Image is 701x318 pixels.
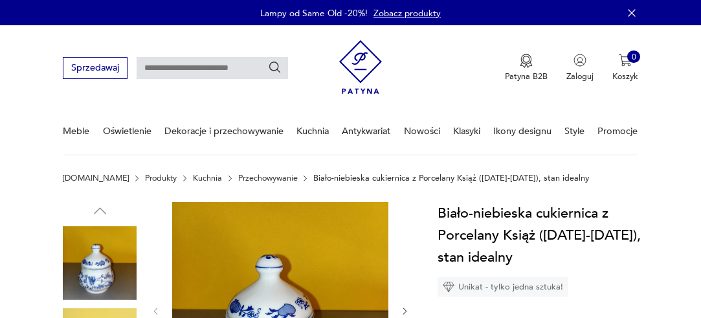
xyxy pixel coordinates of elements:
a: Antykwariat [342,109,390,153]
a: Sprzedawaj [63,65,127,73]
a: Klasyki [453,109,480,153]
img: Ikonka użytkownika [573,54,586,67]
img: Ikona diamentu [443,281,454,293]
a: [DOMAIN_NAME] [63,174,129,183]
p: Biało-niebieska cukiernica z Porcelany Książ ([DATE]-[DATE]), stan idealny [313,174,589,183]
h1: Biało-niebieska cukiernica z Porcelany Książ ([DATE]-[DATE]), stan idealny [438,202,667,269]
img: Ikona koszyka [619,54,632,67]
a: Zobacz produkty [373,7,441,19]
a: Kuchnia [193,174,222,183]
a: Meble [63,109,89,153]
a: Przechowywanie [238,174,298,183]
p: Lampy od Same Old -20%! [260,7,368,19]
button: Zaloguj [566,54,594,82]
a: Ikona medaluPatyna B2B [505,54,548,82]
a: Produkty [145,174,177,183]
div: Unikat - tylko jedna sztuka! [438,277,568,297]
a: Style [564,109,584,153]
button: Szukaj [268,61,282,75]
img: Zdjęcie produktu Biało-niebieska cukiernica z Porcelany Książ (1985-2004), stan idealny [63,226,137,300]
img: Patyna - sklep z meblami i dekoracjami vintage [339,36,383,98]
button: 0Koszyk [612,54,638,82]
p: Zaloguj [566,71,594,82]
p: Patyna B2B [505,71,548,82]
div: 0 [627,51,640,63]
img: Ikona medalu [520,54,533,68]
button: Sprzedawaj [63,57,127,78]
a: Oświetlenie [103,109,151,153]
a: Kuchnia [296,109,329,153]
button: Patyna B2B [505,54,548,82]
a: Promocje [597,109,638,153]
p: Koszyk [612,71,638,82]
a: Dekoracje i przechowywanie [164,109,284,153]
a: Ikony designu [493,109,551,153]
a: Nowości [404,109,440,153]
